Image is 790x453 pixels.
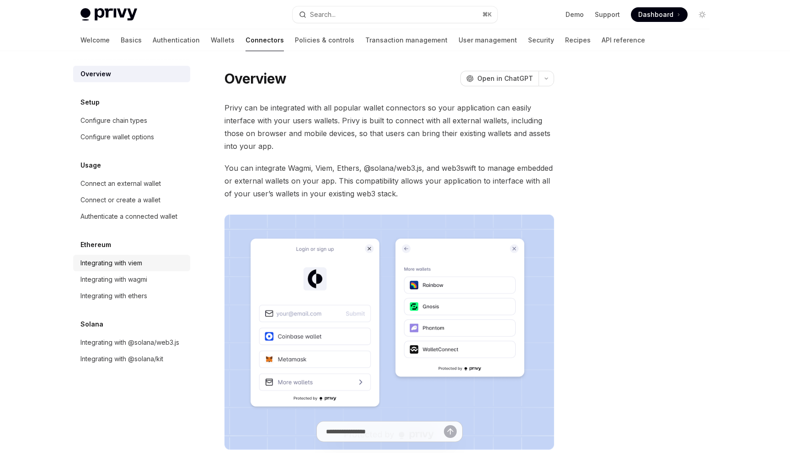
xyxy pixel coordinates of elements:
a: Connect or create a wallet [73,192,190,208]
div: Authenticate a connected wallet [80,211,177,222]
a: Configure chain types [73,112,190,129]
a: Demo [566,10,584,19]
a: Integrating with wagmi [73,271,190,288]
a: Integrating with @solana/kit [73,351,190,367]
a: Support [595,10,620,19]
div: Connect an external wallet [80,178,161,189]
a: API reference [602,29,645,51]
span: You can integrate Wagmi, Viem, Ethers, @solana/web3.js, and web3swift to manage embedded or exter... [224,162,554,200]
div: Search... [310,9,336,20]
a: Integrating with @solana/web3.js [73,334,190,351]
a: Wallets [211,29,235,51]
a: Transaction management [365,29,448,51]
h5: Ethereum [80,239,111,250]
button: Toggle dark mode [695,7,710,22]
span: Open in ChatGPT [477,74,533,83]
a: Authentication [153,29,200,51]
h5: Setup [80,97,100,108]
a: Dashboard [631,7,688,22]
a: Integrating with ethers [73,288,190,304]
div: Integrating with @solana/kit [80,353,163,364]
a: Basics [121,29,142,51]
a: Recipes [565,29,591,51]
h1: Overview [224,70,286,87]
a: Configure wallet options [73,129,190,145]
span: ⌘ K [482,11,492,18]
h5: Solana [80,319,103,330]
button: Search...⌘K [293,6,497,23]
span: Dashboard [638,10,673,19]
img: Connectors3 [224,215,554,450]
div: Integrating with viem [80,258,142,269]
a: Policies & controls [295,29,354,51]
div: Configure wallet options [80,132,154,142]
button: Open in ChatGPT [460,71,539,86]
div: Integrating with wagmi [80,274,147,285]
a: Connect an external wallet [73,175,190,192]
a: Security [528,29,554,51]
a: Overview [73,66,190,82]
a: Connectors [246,29,284,51]
div: Connect or create a wallet [80,195,160,205]
a: Integrating with viem [73,255,190,271]
img: light logo [80,8,137,21]
span: Privy can be integrated with all popular wallet connectors so your application can easily interfa... [224,101,554,153]
a: User management [459,29,517,51]
div: Integrating with ethers [80,290,147,301]
a: Authenticate a connected wallet [73,208,190,225]
div: Overview [80,68,111,79]
a: Welcome [80,29,110,51]
div: Configure chain types [80,115,147,126]
button: Send message [444,425,457,438]
div: Integrating with @solana/web3.js [80,337,179,348]
h5: Usage [80,160,101,171]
